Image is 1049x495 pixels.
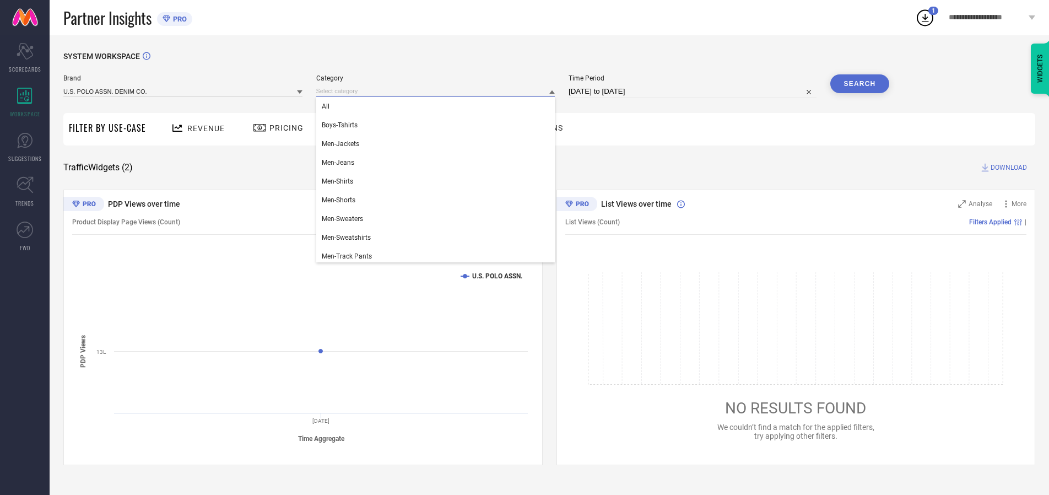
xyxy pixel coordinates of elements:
span: Men-Shirts [322,177,353,185]
span: Men-Sweatshirts [322,234,371,241]
span: FWD [20,244,30,252]
span: Revenue [187,124,225,133]
tspan: Time Aggregate [298,435,345,443]
span: Filter By Use-Case [69,121,146,134]
span: WORKSPACE [10,110,40,118]
input: Select time period [569,85,817,98]
span: NO RESULTS FOUND [725,399,866,417]
span: 1 [932,7,935,14]
span: More [1012,200,1026,208]
span: Men-Shorts [322,196,355,204]
div: Men-Shirts [316,172,555,191]
text: U.S. POLO ASSN. [472,272,522,280]
div: Open download list [915,8,935,28]
div: Men-Jackets [316,134,555,153]
span: SYSTEM WORKSPACE [63,52,140,61]
div: Men-Jeans [316,153,555,172]
span: Men-Jeans [322,159,354,166]
span: Category [316,74,555,82]
input: Select category [316,85,555,97]
span: Partner Insights [63,7,152,29]
button: Search [830,74,890,93]
div: Premium [63,197,104,213]
span: Pricing [269,123,304,132]
span: All [322,103,329,110]
span: Men-Jackets [322,140,359,148]
span: We couldn’t find a match for the applied filters, try applying other filters. [717,423,874,440]
text: 13L [96,349,106,355]
span: SCORECARDS [9,65,41,73]
span: Analyse [969,200,992,208]
text: [DATE] [312,418,329,424]
tspan: PDP Views [79,335,87,368]
span: | [1025,218,1026,226]
div: Boys-Tshirts [316,116,555,134]
span: Filters Applied [969,218,1012,226]
span: PDP Views over time [108,200,180,208]
div: Men-Sweaters [316,209,555,228]
span: Men-Sweaters [322,215,363,223]
span: DOWNLOAD [991,162,1027,173]
span: Brand [63,74,302,82]
span: Boys-Tshirts [322,121,358,129]
span: PRO [170,15,187,23]
span: List Views (Count) [565,218,620,226]
span: List Views over time [601,200,672,208]
svg: Zoom [958,200,966,208]
div: Men-Sweatshirts [316,228,555,247]
div: All [316,97,555,116]
div: Men-Shorts [316,191,555,209]
div: Men-Track Pants [316,247,555,266]
span: Time Period [569,74,817,82]
span: Traffic Widgets ( 2 ) [63,162,133,173]
span: Men-Track Pants [322,252,372,260]
span: Product Display Page Views (Count) [72,218,180,226]
span: TRENDS [15,199,34,207]
div: Premium [556,197,597,213]
span: SUGGESTIONS [8,154,42,163]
